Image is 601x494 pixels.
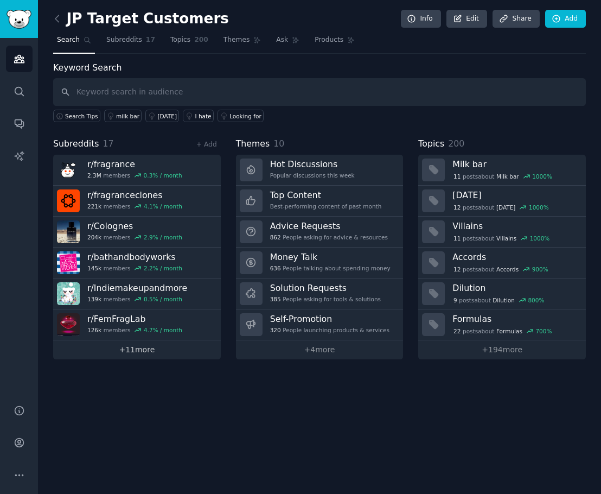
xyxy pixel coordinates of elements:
span: 320 [270,326,281,334]
a: Villains11postsaboutVillains1000% [418,217,586,248]
span: 12 [453,204,461,211]
span: Themes [223,35,250,45]
div: 900 % [532,265,548,273]
img: bathandbodyworks [57,251,80,274]
label: Keyword Search [53,62,122,73]
img: GummySearch logo [7,10,31,29]
span: [DATE] [496,204,516,211]
span: 636 [270,264,281,272]
div: members [87,172,182,179]
a: + Add [196,141,217,148]
div: 2.9 % / month [144,233,182,241]
span: Search [57,35,80,45]
a: r/fragranceclones221kmembers4.1% / month [53,186,221,217]
a: [DATE]12postsabout[DATE]1000% [418,186,586,217]
div: 1000 % [530,235,550,242]
a: Formulas22postsaboutFormulas700% [418,309,586,340]
a: Solution Requests385People asking for tools & solutions [236,278,404,309]
span: 126k [87,326,101,334]
a: Products [311,31,359,54]
a: r/Colognes204kmembers2.9% / month [53,217,221,248]
div: Popular discussions this week [270,172,355,179]
div: post s about [452,172,553,181]
div: 1000 % [532,173,552,180]
h3: Solution Requests [270,282,381,294]
span: Subreddits [106,35,142,45]
a: Accords12postsaboutAccords900% [418,248,586,278]
span: 11 [453,173,461,180]
a: Themes [220,31,265,54]
a: r/Indiemakeupandmore139kmembers0.5% / month [53,278,221,309]
div: milk bar [116,112,139,120]
a: Info [401,10,441,28]
div: 4.1 % / month [144,202,182,210]
h3: Money Talk [270,251,391,263]
span: Milk bar [496,173,519,180]
div: 2.2 % / month [144,264,182,272]
span: Dilution [493,296,515,304]
a: Hot DiscussionsPopular discussions this week [236,155,404,186]
span: Subreddits [53,137,99,151]
a: Share [493,10,539,28]
img: Indiemakeupandmore [57,282,80,305]
h3: r/ bathandbodyworks [87,251,182,263]
div: 700 % [535,327,552,335]
span: 145k [87,264,101,272]
a: Looking for [218,110,264,122]
a: Top ContentBest-performing content of past month [236,186,404,217]
input: Keyword search in audience [53,78,586,106]
span: Villains [496,235,516,242]
div: [DATE] [157,112,177,120]
h3: r/ fragranceclones [87,189,182,201]
h3: Dilution [452,282,578,294]
span: 10 [273,138,284,149]
a: Self-Promotion320People launching products & services [236,309,404,340]
img: Colognes [57,220,80,243]
span: 11 [453,235,461,242]
a: r/fragrance2.3Mmembers0.3% / month [53,155,221,186]
span: Search Tips [65,112,98,120]
a: r/bathandbodyworks145kmembers2.2% / month [53,248,221,278]
h2: JP Target Customers [53,10,229,28]
span: 17 [103,138,114,149]
div: Best-performing content of past month [270,202,382,210]
h3: Milk bar [452,159,578,170]
img: FemFragLab [57,313,80,336]
div: People launching products & services [270,326,389,334]
span: 12 [453,265,461,273]
span: 200 [194,35,208,45]
img: fragrance [57,159,80,181]
div: 0.5 % / month [144,295,182,303]
div: People asking for advice & resources [270,233,388,241]
a: I hate [183,110,214,122]
span: Accords [496,265,519,273]
a: Search [53,31,95,54]
h3: Villains [452,220,578,232]
span: 221k [87,202,101,210]
h3: Advice Requests [270,220,388,232]
div: I hate [195,112,211,120]
h3: Self-Promotion [270,313,389,325]
div: post s about [452,233,551,243]
div: post s about [452,295,545,305]
a: Edit [446,10,487,28]
span: Topics [170,35,190,45]
div: People talking about spending money [270,264,391,272]
div: 0.3 % / month [144,172,182,179]
div: members [87,295,187,303]
span: Themes [236,137,270,151]
span: 862 [270,233,281,241]
div: members [87,202,182,210]
a: +194more [418,340,586,359]
h3: [DATE] [452,189,578,201]
span: 2.3M [87,172,101,179]
div: Looking for [229,112,261,120]
a: [DATE] [145,110,179,122]
span: 22 [453,327,461,335]
div: 800 % [528,296,544,304]
span: Formulas [496,327,522,335]
span: Topics [418,137,444,151]
span: 17 [146,35,155,45]
a: +11more [53,340,221,359]
span: 200 [448,138,464,149]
